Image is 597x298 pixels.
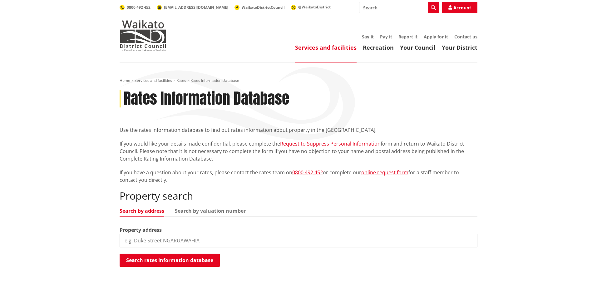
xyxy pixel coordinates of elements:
[120,169,477,184] p: If you have a question about your rates, please contact the rates team on or complete our for a s...
[295,44,357,51] a: Services and facilities
[361,169,408,176] a: online request form
[363,44,394,51] a: Recreation
[190,78,239,83] span: Rates Information Database
[120,208,164,213] a: Search by address
[400,44,436,51] a: Your Council
[120,126,477,134] p: Use the rates information database to find out rates information about property in the [GEOGRAPHI...
[175,208,246,213] a: Search by valuation number
[120,254,220,267] button: Search rates information database
[124,90,289,108] h1: Rates Information Database
[398,34,417,40] a: Report it
[120,226,162,234] label: Property address
[380,34,392,40] a: Pay it
[120,20,166,51] img: Waikato District Council - Te Kaunihera aa Takiwaa o Waikato
[442,44,477,51] a: Your District
[157,5,228,10] a: [EMAIL_ADDRESS][DOMAIN_NAME]
[127,5,150,10] span: 0800 492 452
[291,4,331,10] a: @WaikatoDistrict
[298,4,331,10] span: @WaikatoDistrict
[120,234,477,247] input: e.g. Duke Street NGARUAWAHIA
[135,78,172,83] a: Services and facilities
[120,5,150,10] a: 0800 492 452
[242,5,285,10] span: WaikatoDistrictCouncil
[176,78,186,83] a: Rates
[359,2,439,13] input: Search input
[292,169,323,176] a: 0800 492 452
[120,78,477,83] nav: breadcrumb
[280,140,381,147] a: Request to Suppress Personal Information
[442,2,477,13] a: Account
[362,34,374,40] a: Say it
[120,140,477,162] p: If you would like your details made confidential, please complete the form and return to Waikato ...
[120,190,477,202] h2: Property search
[164,5,228,10] span: [EMAIL_ADDRESS][DOMAIN_NAME]
[454,34,477,40] a: Contact us
[424,34,448,40] a: Apply for it
[234,5,285,10] a: WaikatoDistrictCouncil
[120,78,130,83] a: Home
